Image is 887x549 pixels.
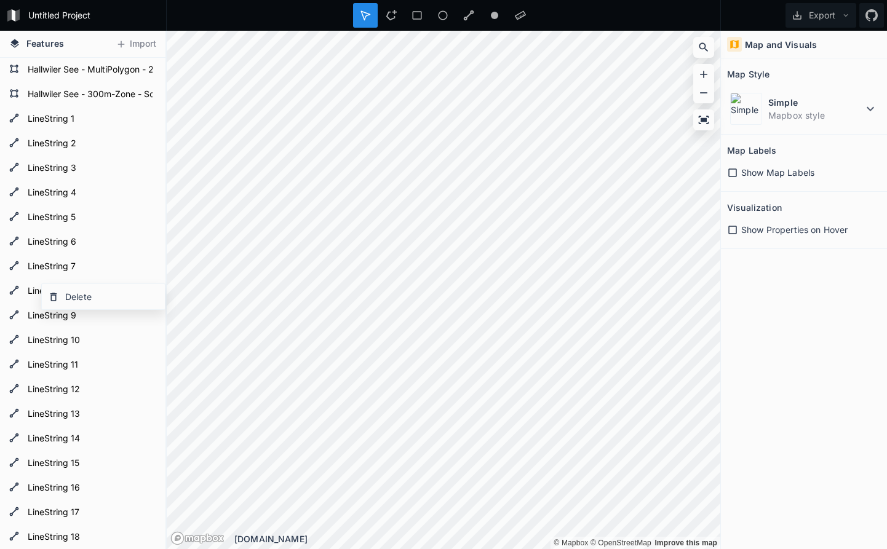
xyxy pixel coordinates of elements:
span: Show Map Labels [741,166,814,179]
h4: Map and Visuals [745,38,817,51]
button: Import [109,34,162,54]
button: Export [786,3,856,28]
a: Mapbox [554,539,588,547]
h2: Map Labels [727,141,776,160]
h2: Map Style [727,65,770,84]
span: Show Properties on Hover [741,223,848,236]
div: Delete [42,284,165,309]
h2: Visualization [727,198,782,217]
span: Features [26,37,64,50]
div: [DOMAIN_NAME] [234,532,720,545]
a: Map feedback [654,539,717,547]
a: OpenStreetMap [591,539,651,547]
dt: Simple [768,96,863,109]
a: Mapbox logo [170,531,225,545]
img: Simple [730,93,762,125]
dd: Mapbox style [768,109,863,122]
